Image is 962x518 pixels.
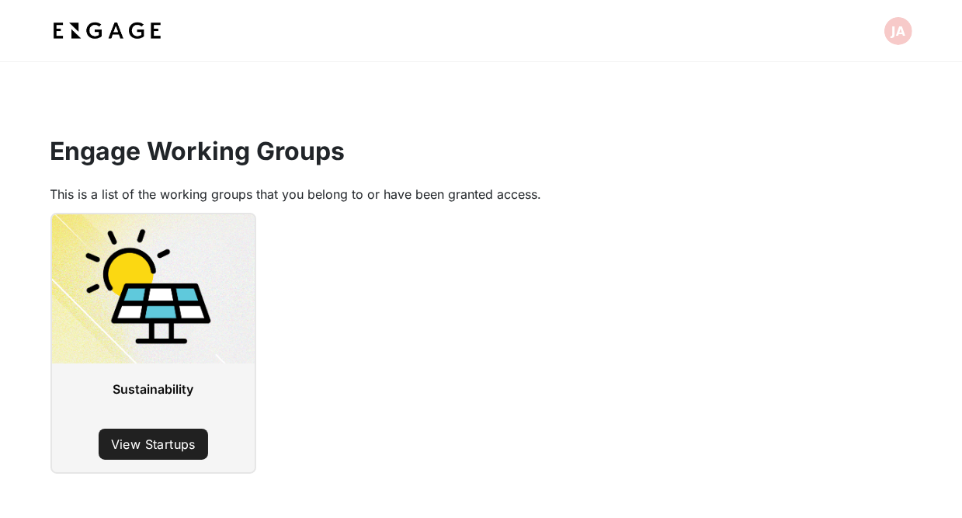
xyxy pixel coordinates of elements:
img: bdf1fb74-1727-4ba0-a5bd-bc74ae9fc70b.jpeg [50,17,165,45]
p: This is a list of the working groups that you belong to or have been granted access. [50,185,912,203]
h2: Engage Working Groups [50,137,912,166]
img: Profile picture of Joey Albert [884,17,912,45]
h3: Sustainability [113,382,193,397]
a: View Startups [99,429,208,460]
button: Open profile menu [884,17,912,45]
